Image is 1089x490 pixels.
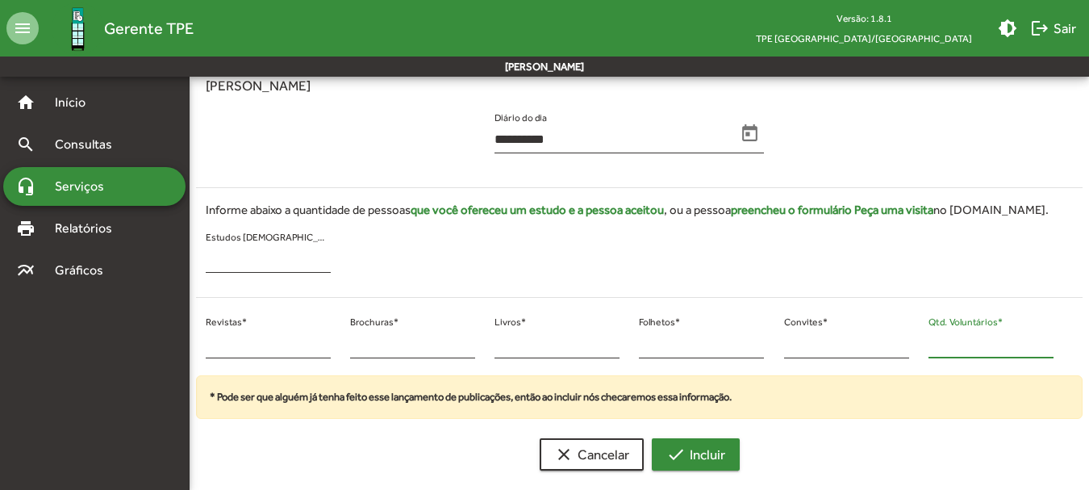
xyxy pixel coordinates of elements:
[16,93,35,112] mat-icon: home
[45,261,125,280] span: Gráficos
[45,93,109,112] span: Início
[16,261,35,280] mat-icon: multiline_chart
[1024,14,1083,43] button: Sair
[45,219,133,238] span: Relatórios
[652,438,740,471] button: Incluir
[210,389,732,405] strong: * Pode ser que alguém já tenha feito esse lançamento de publicações, então ao incluir nós checare...
[411,203,664,216] strong: que você ofereceu um estudo e a pessoa aceitou
[6,12,39,44] mat-icon: menu
[1030,14,1076,43] span: Sair
[1030,19,1049,38] mat-icon: logout
[554,440,629,469] span: Cancelar
[16,135,35,154] mat-icon: search
[16,177,35,196] mat-icon: headset_mic
[196,201,1063,220] span: Informe abaixo a quantidade de pessoas , ou a pessoa no [DOMAIN_NAME].
[743,8,985,28] div: Versão: 1.8.1
[666,440,725,469] span: Incluir
[52,2,104,55] img: Logo
[666,445,686,464] mat-icon: check
[731,203,933,216] strong: preencheu o formulário Peça uma visita
[16,219,35,238] mat-icon: print
[206,76,1073,97] span: [PERSON_NAME]
[45,135,133,154] span: Consultas
[39,2,194,55] a: Gerente TPE
[743,28,985,48] span: TPE [GEOGRAPHIC_DATA]/[GEOGRAPHIC_DATA]
[45,177,126,196] span: Serviços
[540,438,644,471] button: Cancelar
[998,19,1017,38] mat-icon: brightness_medium
[104,15,194,41] span: Gerente TPE
[736,119,765,148] button: Open calendar
[554,445,574,464] mat-icon: clear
